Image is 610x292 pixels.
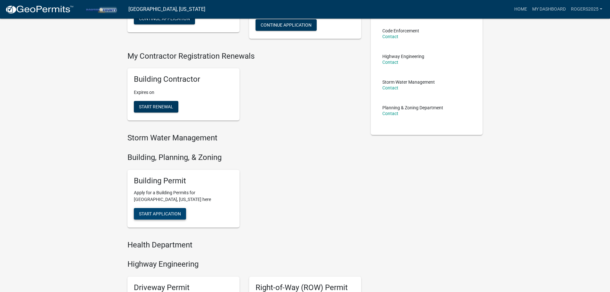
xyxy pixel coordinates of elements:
p: Code Enforcement [382,29,419,33]
button: Continue Application [256,19,317,31]
button: Start Renewal [134,101,178,113]
a: My Dashboard [530,3,568,15]
button: Continue Application [134,13,195,24]
button: Start Application [134,208,186,220]
h5: Building Contractor [134,75,233,84]
img: Porter County, Indiana [79,5,123,13]
h5: Building Permit [134,176,233,186]
p: Storm Water Management [382,80,435,84]
p: Apply for a Building Permits for [GEOGRAPHIC_DATA], [US_STATE] here [134,189,233,203]
span: Start Application [139,211,181,216]
a: Contact [382,34,398,39]
h4: Highway Engineering [127,260,361,269]
a: [GEOGRAPHIC_DATA], [US_STATE] [128,4,205,15]
h4: My Contractor Registration Renewals [127,52,361,61]
p: Planning & Zoning Department [382,105,443,110]
h4: Building, Planning, & Zoning [127,153,361,162]
a: Rogers2025 [568,3,605,15]
p: Highway Engineering [382,54,424,59]
a: Contact [382,85,398,90]
wm-registration-list-section: My Contractor Registration Renewals [127,52,361,126]
a: Contact [382,60,398,65]
a: Contact [382,111,398,116]
p: Expires on [134,89,233,96]
span: Start Renewal [139,104,173,109]
h4: Health Department [127,240,361,250]
h4: Storm Water Management [127,133,361,143]
a: Home [512,3,530,15]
